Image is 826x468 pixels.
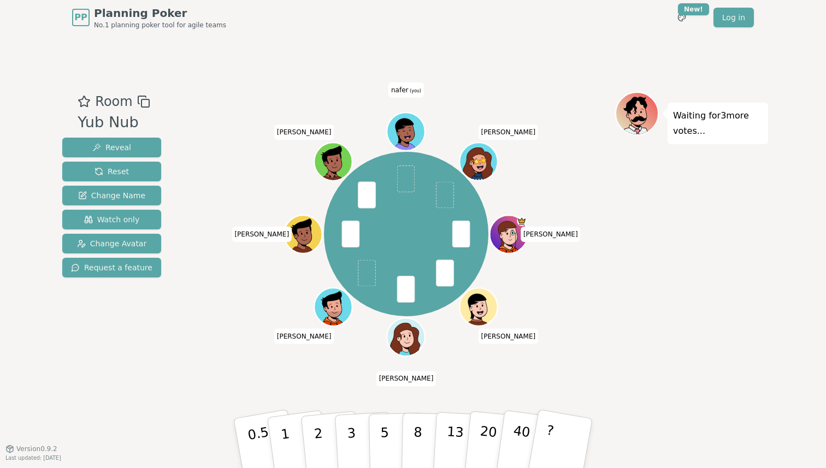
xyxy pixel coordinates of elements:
button: Request a feature [62,258,161,277]
p: Waiting for 3 more votes... [673,108,763,139]
div: New! [678,3,709,15]
a: PPPlanning PokerNo.1 planning poker tool for agile teams [72,5,226,29]
span: Planning Poker [94,5,226,21]
span: Request a feature [71,262,152,273]
span: Click to change your name [388,82,424,97]
span: Click to change your name [232,227,292,242]
button: Watch only [62,210,161,229]
span: Reset [95,166,129,177]
span: Click to change your name [479,125,539,140]
span: Click to change your name [274,328,334,343]
span: Click to change your name [521,227,581,242]
span: Watch only [84,214,140,225]
span: Change Name [78,190,145,201]
span: paul is the host [517,216,527,226]
button: Click to change your avatar [388,114,424,149]
span: Reveal [92,142,131,153]
span: No.1 planning poker tool for agile teams [94,21,226,29]
div: Yub Nub [78,111,150,134]
span: Version 0.9.2 [16,445,57,453]
button: New! [672,8,692,27]
button: Change Name [62,186,161,205]
a: Log in [713,8,754,27]
button: Change Avatar [62,234,161,253]
span: (you) [408,88,421,93]
span: Change Avatar [77,238,147,249]
span: Last updated: [DATE] [5,455,61,461]
button: Reset [62,162,161,181]
button: Add as favourite [78,92,91,111]
span: PP [74,11,87,24]
span: Room [95,92,132,111]
button: Version0.9.2 [5,445,57,453]
span: Click to change your name [376,371,436,386]
span: Click to change your name [274,125,334,140]
span: Click to change your name [479,328,539,343]
button: Reveal [62,138,161,157]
